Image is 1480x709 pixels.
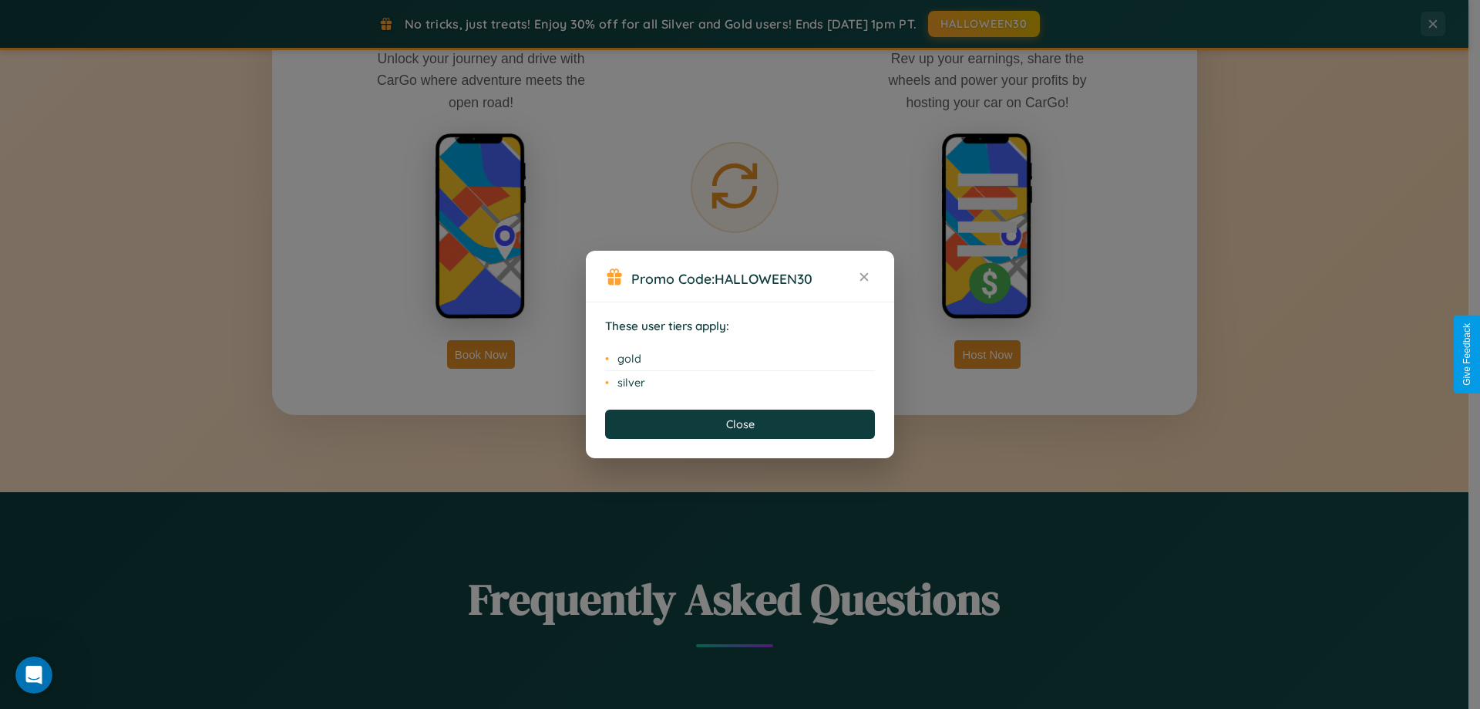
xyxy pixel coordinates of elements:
li: silver [605,371,875,394]
strong: These user tiers apply: [605,319,729,333]
iframe: Intercom live chat [15,657,52,694]
h3: Promo Code: [631,270,853,287]
li: gold [605,347,875,371]
button: Close [605,410,875,439]
b: HALLOWEEN30 [715,270,812,287]
div: Give Feedback [1461,323,1472,386]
